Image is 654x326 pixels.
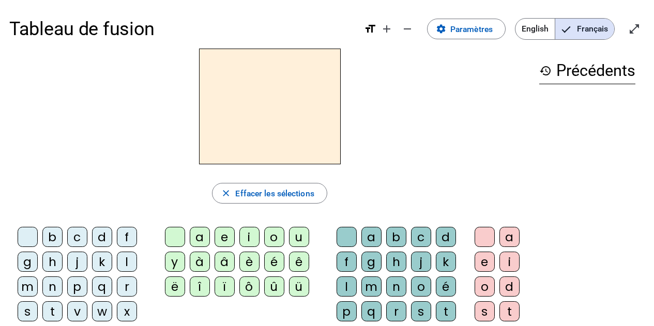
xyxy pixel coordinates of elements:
div: g [18,252,38,272]
div: é [264,252,284,272]
div: f [337,252,357,272]
div: o [411,276,431,297]
h3: Précédents [539,58,635,84]
mat-button-toggle-group: Language selection [515,18,615,40]
div: û [264,276,284,297]
div: l [337,276,357,297]
div: c [411,227,431,247]
div: i [499,252,520,272]
button: Augmenter la taille de la police [376,19,397,39]
div: v [67,301,87,321]
div: ë [165,276,185,297]
button: Diminuer la taille de la police [397,19,418,39]
div: s [18,301,38,321]
div: à [190,252,210,272]
div: è [239,252,260,272]
div: q [361,301,382,321]
div: a [499,227,520,247]
div: q [92,276,112,297]
mat-icon: add [381,23,393,35]
div: h [42,252,63,272]
div: p [337,301,357,321]
div: s [475,301,495,321]
div: e [475,252,495,272]
div: y [165,252,185,272]
div: î [190,276,210,297]
div: e [215,227,235,247]
div: t [436,301,456,321]
div: m [18,276,38,297]
span: Effacer les sélections [235,187,314,200]
div: m [361,276,382,297]
div: k [436,252,456,272]
div: w [92,301,112,321]
div: a [361,227,382,247]
div: i [239,227,260,247]
div: d [436,227,456,247]
div: t [499,301,520,321]
div: o [475,276,495,297]
button: Paramètres [427,19,506,39]
h1: Tableau de fusion [9,10,355,48]
div: r [386,301,406,321]
mat-icon: close [221,188,231,198]
div: ô [239,276,260,297]
div: d [92,227,112,247]
div: u [289,227,309,247]
div: ü [289,276,309,297]
div: ê [289,252,309,272]
div: é [436,276,456,297]
div: r [117,276,137,297]
div: p [67,276,87,297]
div: a [190,227,210,247]
div: f [117,227,137,247]
mat-icon: history [539,65,552,77]
mat-icon: open_in_full [628,23,641,35]
div: n [386,276,406,297]
div: b [42,227,63,247]
mat-icon: format_size [364,23,376,35]
button: Effacer les sélections [212,183,327,204]
span: Paramètres [450,22,493,36]
button: Entrer en plein écran [624,19,645,39]
mat-icon: settings [436,24,446,34]
div: d [499,276,520,297]
div: x [117,301,137,321]
div: â [215,252,235,272]
div: j [67,252,87,272]
div: s [411,301,431,321]
div: ï [215,276,235,297]
div: g [361,252,382,272]
div: c [67,227,87,247]
div: l [117,252,137,272]
span: Français [555,19,614,39]
div: k [92,252,112,272]
div: b [386,227,406,247]
mat-icon: remove [401,23,414,35]
div: o [264,227,284,247]
div: n [42,276,63,297]
div: t [42,301,63,321]
div: h [386,252,406,272]
span: English [515,19,555,39]
div: j [411,252,431,272]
